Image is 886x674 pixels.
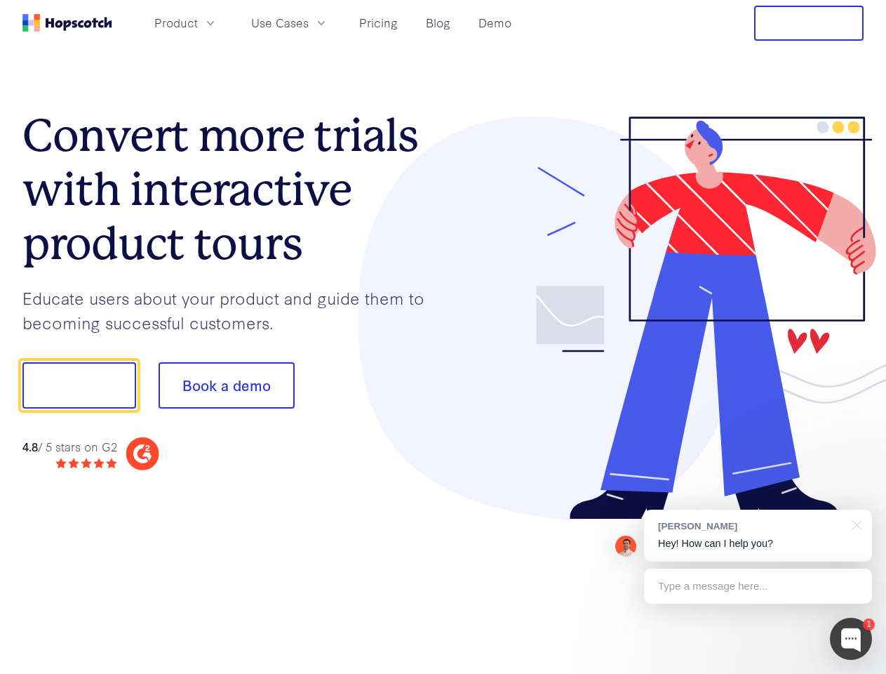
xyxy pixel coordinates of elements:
button: Product [146,11,226,34]
span: Product [154,14,198,32]
button: Use Cases [243,11,337,34]
p: Educate users about your product and guide them to becoming successful customers. [22,286,443,334]
strong: 4.8 [22,438,38,454]
div: 1 [863,619,875,630]
a: Blog [420,11,456,34]
div: Type a message here... [644,569,872,604]
a: Home [22,14,112,32]
div: / 5 stars on G2 [22,438,117,456]
button: Free Trial [754,6,864,41]
button: Show me! [22,362,136,409]
div: [PERSON_NAME] [658,520,844,533]
span: Use Cases [251,14,309,32]
a: Pricing [354,11,403,34]
button: Book a demo [159,362,295,409]
p: Hey! How can I help you? [658,536,858,551]
a: Demo [473,11,517,34]
img: Mark Spera [615,536,636,557]
h1: Convert more trials with interactive product tours [22,109,443,270]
